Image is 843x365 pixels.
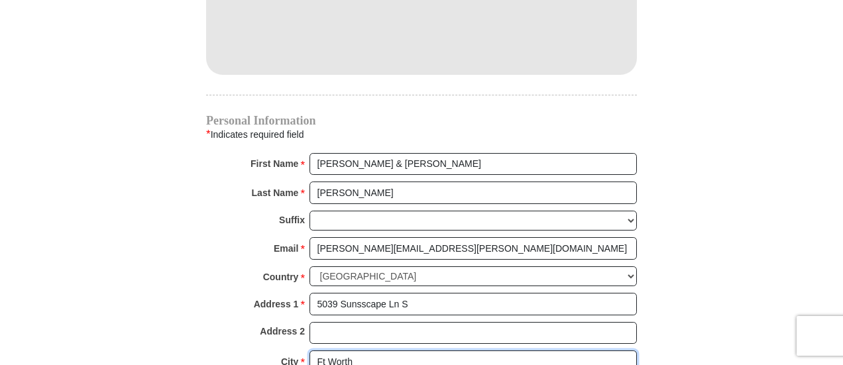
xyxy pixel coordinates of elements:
[279,211,305,229] strong: Suffix
[254,295,299,313] strong: Address 1
[206,126,637,143] div: Indicates required field
[251,154,298,173] strong: First Name
[263,268,299,286] strong: Country
[252,183,299,202] strong: Last Name
[274,239,298,258] strong: Email
[206,115,637,126] h4: Personal Information
[260,322,305,340] strong: Address 2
